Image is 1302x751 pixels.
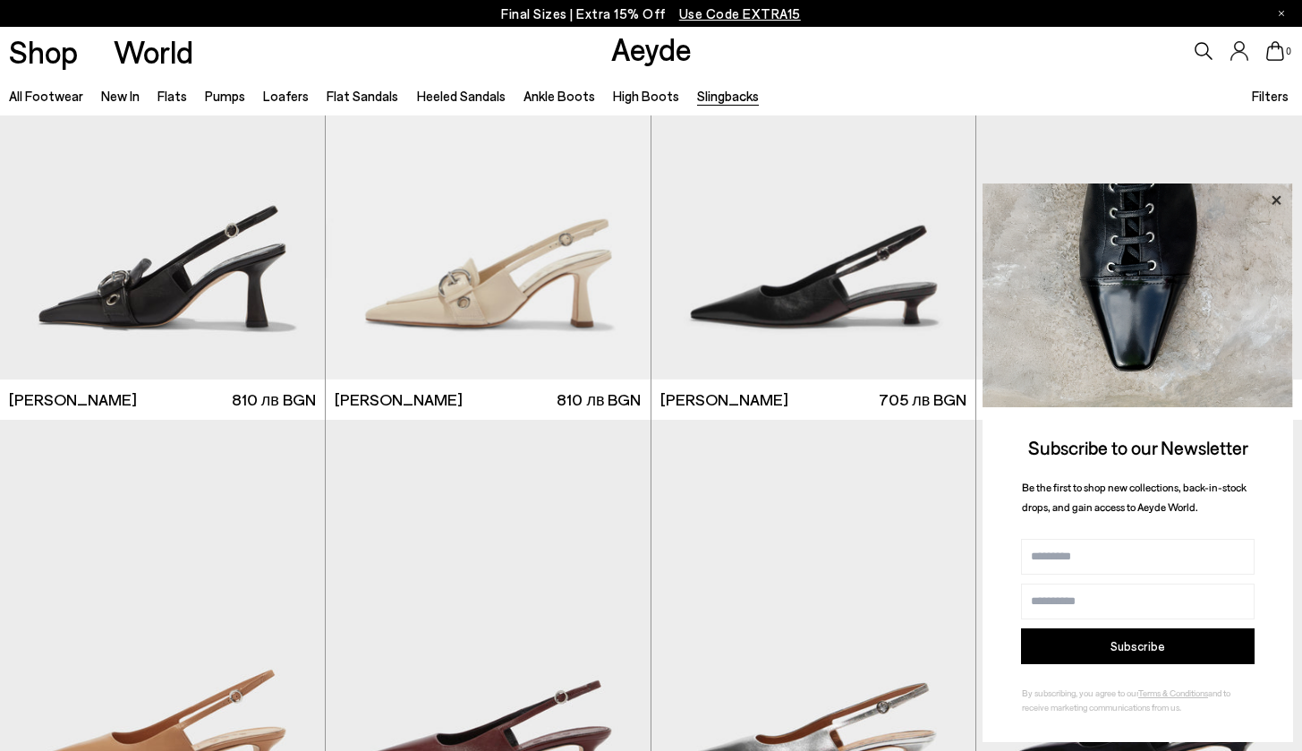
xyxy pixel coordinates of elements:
a: New In [101,88,140,104]
a: Terms & Conditions [1138,687,1208,698]
span: Filters [1252,88,1289,104]
button: Subscribe [1021,628,1255,664]
a: Slingbacks [697,88,759,104]
a: Pumps [205,88,245,104]
a: 0 [1266,41,1284,61]
a: Loafers [263,88,309,104]
span: By subscribing, you agree to our [1022,687,1138,698]
span: Subscribe to our Newsletter [1028,436,1248,458]
a: All Footwear [9,88,83,104]
img: ca3f721fb6ff708a270709c41d776025.jpg [983,183,1293,407]
span: 0 [1284,47,1293,56]
span: 705 лв BGN [879,388,966,411]
a: Flats [157,88,187,104]
a: Ankle Boots [523,88,595,104]
a: Heeled Sandals [417,88,506,104]
span: Be the first to shop new collections, back-in-stock drops, and gain access to Aeyde World. [1022,481,1247,514]
span: 810 лв BGN [232,388,316,411]
a: [PERSON_NAME] 705 лв BGN [651,380,976,420]
a: Shop [9,36,78,67]
p: Final Sizes | Extra 15% Off [501,3,801,25]
a: Aeyde [611,30,692,67]
span: [PERSON_NAME] [335,388,463,411]
a: Flat Sandals [327,88,398,104]
span: Navigate to /collections/ss25-final-sizes [679,5,801,21]
a: [PERSON_NAME] 810 лв BGN [326,380,651,420]
a: [PERSON_NAME] 705 лв BGN [976,380,1302,420]
a: World [114,36,193,67]
span: 810 лв BGN [557,388,641,411]
a: High Boots [613,88,679,104]
span: [PERSON_NAME] [9,388,137,411]
span: [PERSON_NAME] [660,388,788,411]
